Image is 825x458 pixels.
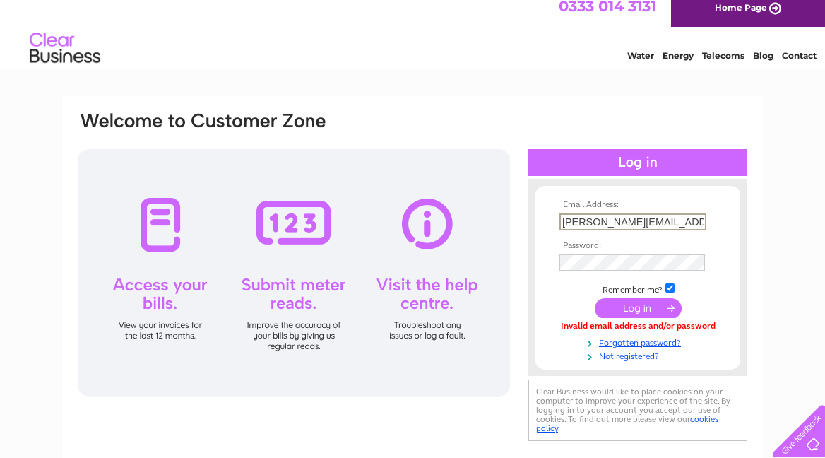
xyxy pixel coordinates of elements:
div: Invalid email address and/or password [559,322,716,331]
a: 0333 014 3131 [559,7,656,25]
th: Email Address: [556,200,720,210]
a: Contact [782,60,817,71]
a: Forgotten password? [559,335,720,348]
a: Not registered? [559,348,720,362]
a: Energy [663,60,694,71]
a: Telecoms [702,60,744,71]
a: Blog [753,60,773,71]
a: Water [627,60,654,71]
th: Password: [556,241,720,251]
td: Remember me? [556,281,720,295]
img: logo.png [29,37,101,80]
div: Clear Business would like to place cookies on your computer to improve your experience of the sit... [528,380,747,441]
a: cookies policy [536,414,718,433]
input: Submit [595,298,682,318]
div: Clear Business is a trading name of Verastar Limited (registered in [GEOGRAPHIC_DATA] No. 3667643... [80,8,747,69]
